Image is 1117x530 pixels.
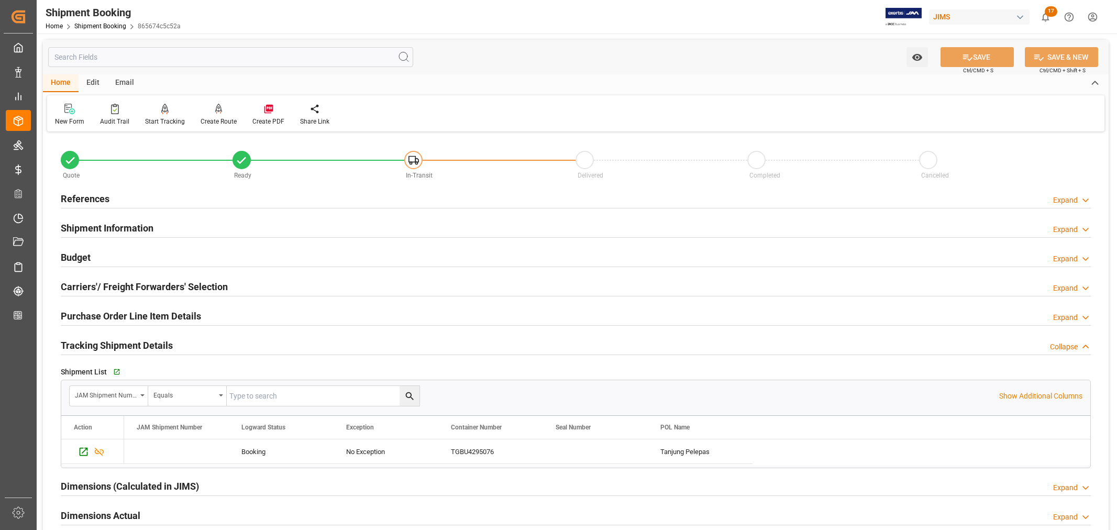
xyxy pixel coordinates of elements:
button: search button [400,386,419,406]
span: POL Name [660,424,690,431]
button: JIMS [929,7,1034,27]
h2: Budget [61,250,91,264]
button: show 17 new notifications [1034,5,1057,29]
div: Collapse [1050,341,1078,352]
div: New Form [55,117,84,126]
img: Exertis%20JAM%20-%20Email%20Logo.jpg_1722504956.jpg [886,8,922,26]
div: Expand [1053,253,1078,264]
div: JAM Shipment Number [75,388,137,400]
div: Booking [241,440,321,464]
button: open menu [906,47,928,67]
a: Shipment Booking [74,23,126,30]
div: Expand [1053,482,1078,493]
span: Ctrl/CMD + Shift + S [1039,67,1086,74]
div: No Exception [346,440,426,464]
div: Press SPACE to select this row. [61,439,124,464]
div: Home [43,74,79,92]
a: Home [46,23,63,30]
h2: Purchase Order Line Item Details [61,309,201,323]
span: Completed [749,172,780,179]
div: Action [74,424,92,431]
div: Equals [153,388,215,400]
span: Exception [346,424,374,431]
div: Expand [1053,224,1078,235]
span: Cancelled [921,172,949,179]
div: Shipment Booking [46,5,181,20]
span: In-Transit [406,172,433,179]
h2: References [61,192,109,206]
button: open menu [148,386,227,406]
span: Logward Status [241,424,285,431]
button: open menu [70,386,148,406]
button: Help Center [1057,5,1081,29]
span: Ctrl/CMD + S [963,67,993,74]
div: Expand [1053,283,1078,294]
span: Shipment List [61,367,107,378]
div: JIMS [929,9,1030,25]
button: SAVE & NEW [1025,47,1098,67]
h2: Tracking Shipment Details [61,338,173,352]
div: Edit [79,74,107,92]
span: Quote [63,172,80,179]
div: Start Tracking [145,117,185,126]
h2: Dimensions Actual [61,509,140,523]
span: Ready [234,172,251,179]
div: Share Link [300,117,329,126]
span: Seal Number [556,424,591,431]
div: Audit Trail [100,117,129,126]
h2: Dimensions (Calculated in JIMS) [61,479,199,493]
span: Container Number [451,424,502,431]
button: SAVE [941,47,1014,67]
span: 17 [1045,6,1057,17]
div: Expand [1053,195,1078,206]
h2: Carriers'/ Freight Forwarders' Selection [61,280,228,294]
h2: Shipment Information [61,221,153,235]
div: Expand [1053,512,1078,523]
div: Email [107,74,142,92]
input: Type to search [227,386,419,406]
div: Create Route [201,117,237,126]
div: Tanjung Pelepas [648,439,753,463]
div: Expand [1053,312,1078,323]
div: TGBU4295076 [438,439,543,463]
p: Show Additional Columns [999,391,1082,402]
span: Delivered [578,172,603,179]
div: Create PDF [252,117,284,126]
div: Press SPACE to select this row. [124,439,753,464]
input: Search Fields [48,47,413,67]
span: JAM Shipment Number [137,424,202,431]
